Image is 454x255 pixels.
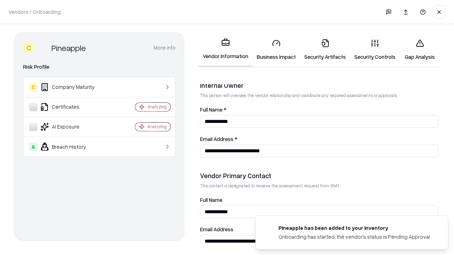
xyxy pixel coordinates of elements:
div: C [29,83,38,91]
div: Pineapple has been added to your inventory [278,224,431,232]
div: Analyzing [148,124,167,130]
img: Pineapple [37,42,49,53]
label: Email Address * [200,136,438,142]
p: This contact is designated to receive the assessment request from Shift [200,183,438,189]
div: Breach History [29,142,114,151]
div: Internal Owner [200,81,438,90]
a: Security Artifacts [300,33,350,66]
div: Analyzing [148,104,167,110]
label: Full Name [200,197,438,203]
a: Security Controls [350,33,400,66]
label: Email Address [200,227,438,232]
label: Full Name * [200,107,438,112]
div: Company Maturity [29,83,114,91]
div: Onboarding has started, the vendor's status is Pending Approval. [278,233,431,240]
div: AI Exposure [29,123,114,131]
p: This person will oversee the vendor relationship and coordinate any required assessments or appro... [200,92,438,98]
div: Pineapple [51,42,86,53]
div: A [29,142,38,151]
a: Gap Analysis [400,33,440,66]
div: Vendor Primary Contact [200,171,438,180]
a: Business Impact [253,33,300,66]
div: Certificates [29,103,114,111]
a: Vendor Information [199,33,253,67]
img: pineappleenergy.com [264,224,273,233]
p: Vendors / Onboarding [9,8,61,16]
div: C [23,42,34,53]
div: Risk Profile [23,63,176,71]
button: More info [154,41,176,54]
